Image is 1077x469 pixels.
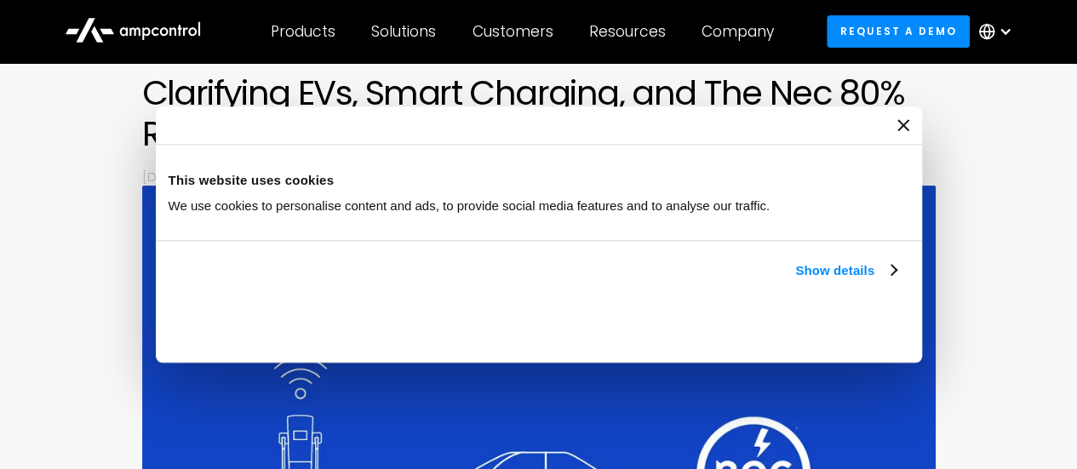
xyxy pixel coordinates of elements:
a: Show details [795,260,896,281]
p: [DATE] [142,168,936,186]
div: Resources [589,22,666,41]
div: Company [702,22,774,41]
a: Request a demo [827,15,970,47]
span: We use cookies to personalise content and ads, to provide social media features and to analyse ou... [169,198,771,213]
button: Okay [658,300,902,349]
div: Customers [473,22,553,41]
button: Close banner [897,119,909,131]
div: Solutions [371,22,436,41]
h1: Clarifying EVs, Smart Charging, and The Nec 80% Rule [142,72,936,154]
div: This website uses cookies [169,170,909,191]
div: Products [271,22,335,41]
